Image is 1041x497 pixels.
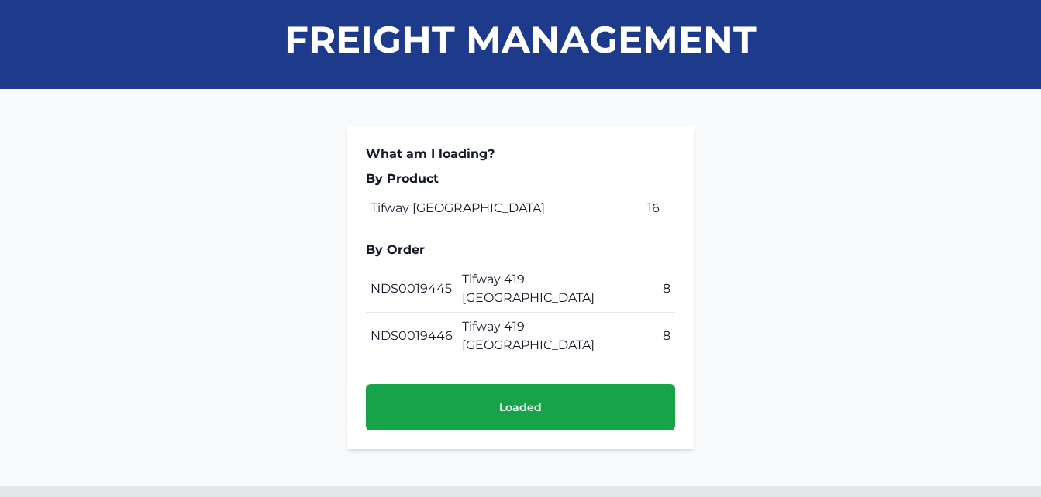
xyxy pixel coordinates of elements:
[366,194,643,222] td: Tifway [GEOGRAPHIC_DATA]
[366,170,676,188] h5: By Product
[366,145,676,163] h4: What am I loading?
[457,266,659,313] td: Tifway 419 [GEOGRAPHIC_DATA]
[284,21,757,58] h1: Freight Management
[658,266,675,313] td: 8
[457,313,659,360] td: Tifway 419 [GEOGRAPHIC_DATA]
[366,313,457,360] td: NDS0019446
[366,266,457,313] td: NDS0019445
[366,241,676,259] h5: By Order
[643,194,675,222] td: 16
[366,384,676,430] a: Loaded
[658,313,675,360] td: 8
